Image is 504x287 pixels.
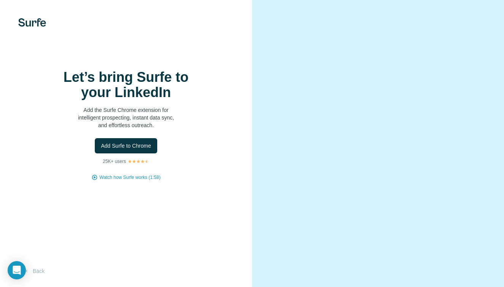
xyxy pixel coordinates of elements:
[50,106,202,129] p: Add the Surfe Chrome extension for intelligent prospecting, instant data sync, and effortless out...
[18,264,50,278] button: Back
[8,261,26,279] div: Open Intercom Messenger
[95,138,157,153] button: Add Surfe to Chrome
[128,159,149,164] img: Rating Stars
[50,70,202,100] h1: Let’s bring Surfe to your LinkedIn
[99,174,160,181] button: Watch how Surfe works (1:58)
[18,18,46,27] img: Surfe's logo
[103,158,126,165] p: 25K+ users
[101,142,151,150] span: Add Surfe to Chrome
